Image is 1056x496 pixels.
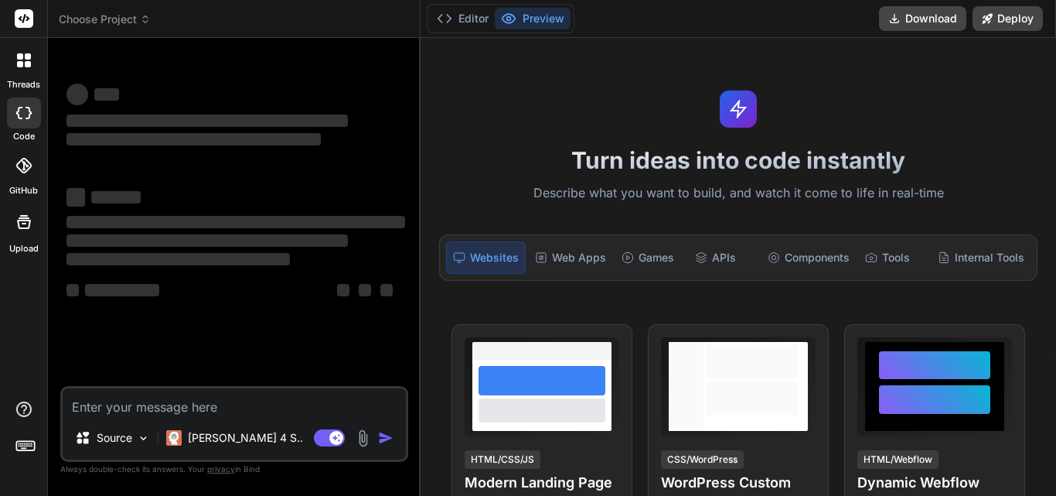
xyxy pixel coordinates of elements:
div: Internal Tools [932,241,1030,274]
div: HTML/CSS/JS [465,450,540,469]
img: icon [378,430,393,446]
div: APIs [689,241,758,274]
p: Always double-check its answers. Your in Bind [60,462,408,477]
p: [PERSON_NAME] 4 S.. [188,430,303,446]
label: GitHub [9,184,38,197]
label: threads [7,78,40,91]
div: HTML/Webflow [857,450,938,469]
span: Choose Project [59,12,151,27]
img: Claude 4 Sonnet [166,430,182,446]
span: ‌ [337,284,349,296]
span: ‌ [359,284,371,296]
img: Pick Models [137,432,150,445]
span: ‌ [85,284,159,296]
button: Deploy [973,6,1043,31]
span: ‌ [66,84,88,105]
div: Tools [859,241,928,274]
button: Download [879,6,966,31]
div: Components [761,241,856,274]
h1: Turn ideas into code instantly [430,146,1047,174]
span: ‌ [66,284,79,296]
div: Games [615,241,685,274]
span: ‌ [91,191,141,204]
div: Websites [446,241,526,274]
div: Web Apps [529,241,612,274]
button: Preview [495,8,571,29]
h4: Modern Landing Page [465,472,619,494]
span: ‌ [66,115,348,127]
div: CSS/WordPress [661,450,744,469]
span: ‌ [66,188,85,207]
label: Upload [9,242,39,255]
span: ‌ [66,133,321,145]
p: Describe what you want to build, and watch it come to life in real-time [430,183,1047,204]
span: ‌ [380,284,393,296]
p: Source [97,430,132,446]
span: ‌ [66,253,290,265]
span: ‌ [94,88,119,101]
span: privacy [207,464,235,474]
button: Editor [431,8,495,29]
span: ‌ [66,234,348,247]
span: ‌ [66,216,405,228]
img: attachment [354,429,372,447]
label: code [13,130,35,143]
